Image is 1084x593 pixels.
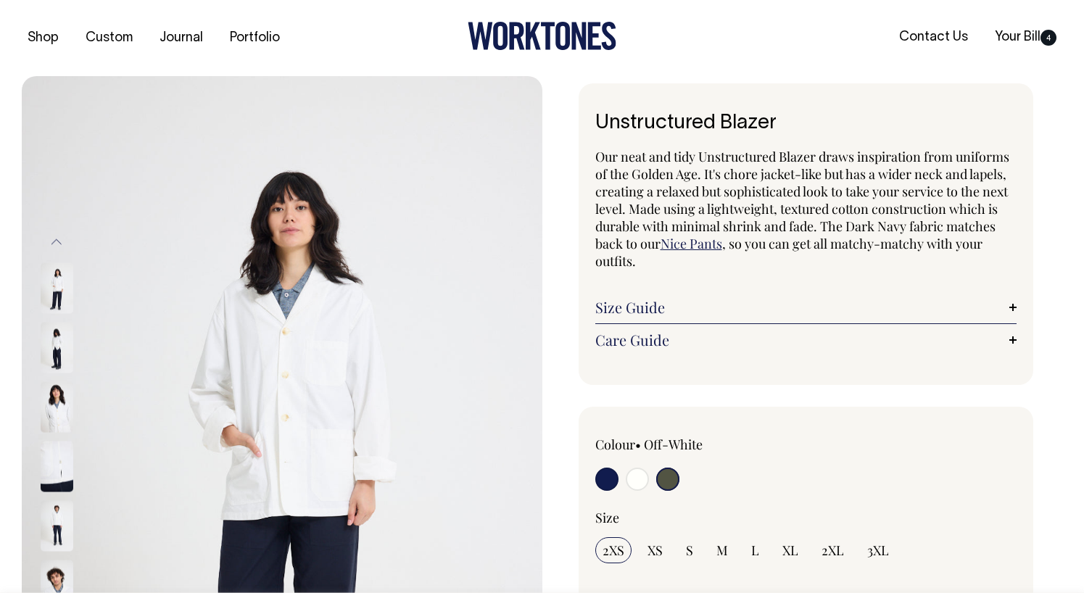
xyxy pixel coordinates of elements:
div: Size [595,509,1017,526]
a: Contact Us [893,25,974,49]
img: off-white [41,322,73,373]
img: off-white [41,381,73,432]
img: off-white [41,262,73,313]
img: off-white [41,500,73,551]
span: M [716,542,728,559]
a: Your Bill4 [989,25,1062,49]
input: 2XS [595,537,632,563]
a: Care Guide [595,331,1017,349]
span: S [686,542,693,559]
a: Nice Pants [661,235,722,252]
a: Journal [154,26,209,50]
input: XS [640,537,670,563]
button: Previous [46,226,67,259]
label: Off-White [644,436,703,453]
h1: Unstructured Blazer [595,112,1017,135]
span: 2XL [822,542,844,559]
input: 2XL [814,537,851,563]
input: S [679,537,700,563]
img: off-white [41,441,73,492]
span: • [635,436,641,453]
span: 3XL [867,542,889,559]
a: Size Guide [595,299,1017,316]
a: Shop [22,26,65,50]
input: 3XL [860,537,896,563]
span: 4 [1040,30,1056,46]
span: , so you can get all matchy-matchy with your outfits. [595,235,982,270]
a: Custom [80,26,138,50]
span: XL [782,542,798,559]
input: XL [775,537,806,563]
span: XS [647,542,663,559]
a: Portfolio [224,26,286,50]
span: L [751,542,759,559]
input: L [744,537,766,563]
input: M [709,537,735,563]
span: Our neat and tidy Unstructured Blazer draws inspiration from uniforms of the Golden Age. It's cho... [595,148,1009,252]
div: Colour [595,436,764,453]
span: 2XS [603,542,624,559]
